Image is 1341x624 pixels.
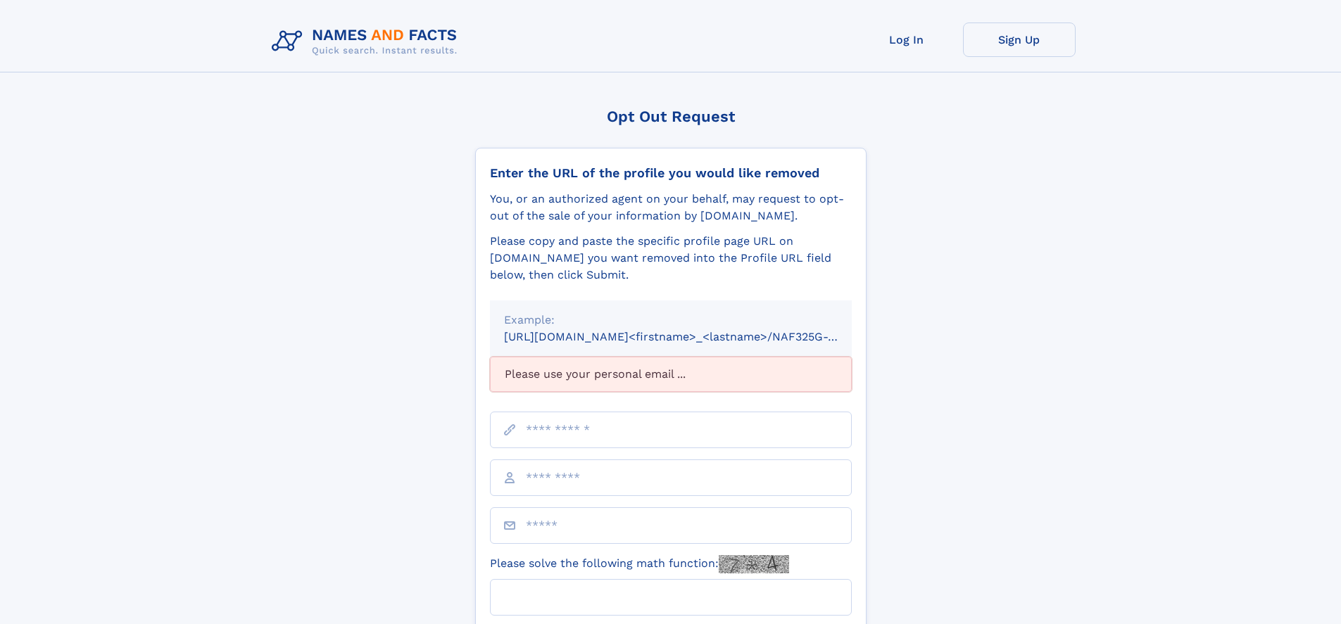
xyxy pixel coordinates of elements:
div: Example: [504,312,838,329]
a: Sign Up [963,23,1076,57]
a: Log In [850,23,963,57]
img: Logo Names and Facts [266,23,469,61]
div: Opt Out Request [475,108,867,125]
div: Please use your personal email ... [490,357,852,392]
label: Please solve the following math function: [490,555,789,573]
div: Enter the URL of the profile you would like removed [490,165,852,181]
div: You, or an authorized agent on your behalf, may request to opt-out of the sale of your informatio... [490,191,852,224]
small: [URL][DOMAIN_NAME]<firstname>_<lastname>/NAF325G-xxxxxxxx [504,330,879,343]
div: Please copy and paste the specific profile page URL on [DOMAIN_NAME] you want removed into the Pr... [490,233,852,284]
